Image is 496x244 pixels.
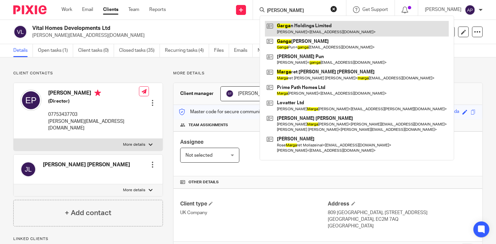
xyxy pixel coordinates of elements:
a: Team [128,6,139,13]
h4: Client type [180,201,328,207]
p: [PERSON_NAME][EMAIL_ADDRESS][DOMAIN_NAME] [48,118,139,132]
p: 809 [GEOGRAPHIC_DATA], [STREET_ADDRESS] [328,209,476,216]
p: [PERSON_NAME][EMAIL_ADDRESS][DOMAIN_NAME] [32,32,392,39]
a: Email [82,6,93,13]
a: Files [214,44,229,57]
h5: (Director) [48,98,139,105]
p: Client contacts [13,71,163,76]
img: svg%3E [465,5,475,15]
img: svg%3E [20,161,36,177]
span: Other details [188,180,219,185]
p: Master code for secure communications and files [179,109,293,115]
h3: Client manager [180,90,214,97]
h4: + Add contact [65,208,111,218]
p: UK Company [180,209,328,216]
img: svg%3E [13,25,27,39]
p: Linked clients [13,236,163,242]
p: [PERSON_NAME] [425,6,461,13]
p: More details [123,142,145,147]
a: Notes (2) [258,44,282,57]
p: [GEOGRAPHIC_DATA], EC2M 7AQ [328,216,476,223]
h4: Address [328,201,476,207]
p: 07753437703 [48,111,139,118]
a: Client tasks (0) [78,44,114,57]
span: Assignee [180,139,203,145]
h2: Vital Homes Developments Ltd [32,25,320,32]
a: Closed tasks (35) [119,44,160,57]
span: Get Support [362,7,388,12]
a: Open tasks (1) [38,44,73,57]
h4: [PERSON_NAME] [PERSON_NAME] [43,161,130,168]
p: More details [173,71,483,76]
a: Reports [149,6,166,13]
img: Pixie [13,5,47,14]
i: Primary [94,90,101,96]
img: svg%3E [20,90,42,111]
h4: [PERSON_NAME] [48,90,139,98]
a: Clients [103,6,118,13]
img: svg%3E [226,90,234,98]
span: Team assignments [188,122,228,128]
a: Recurring tasks (4) [165,44,209,57]
a: Details [13,44,33,57]
span: Not selected [186,153,212,158]
p: More details [123,188,145,193]
span: [PERSON_NAME] [238,91,275,96]
a: Emails [234,44,253,57]
a: Work [62,6,72,13]
input: Search [266,8,326,14]
p: [GEOGRAPHIC_DATA] [328,223,476,229]
button: Clear [330,6,337,12]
